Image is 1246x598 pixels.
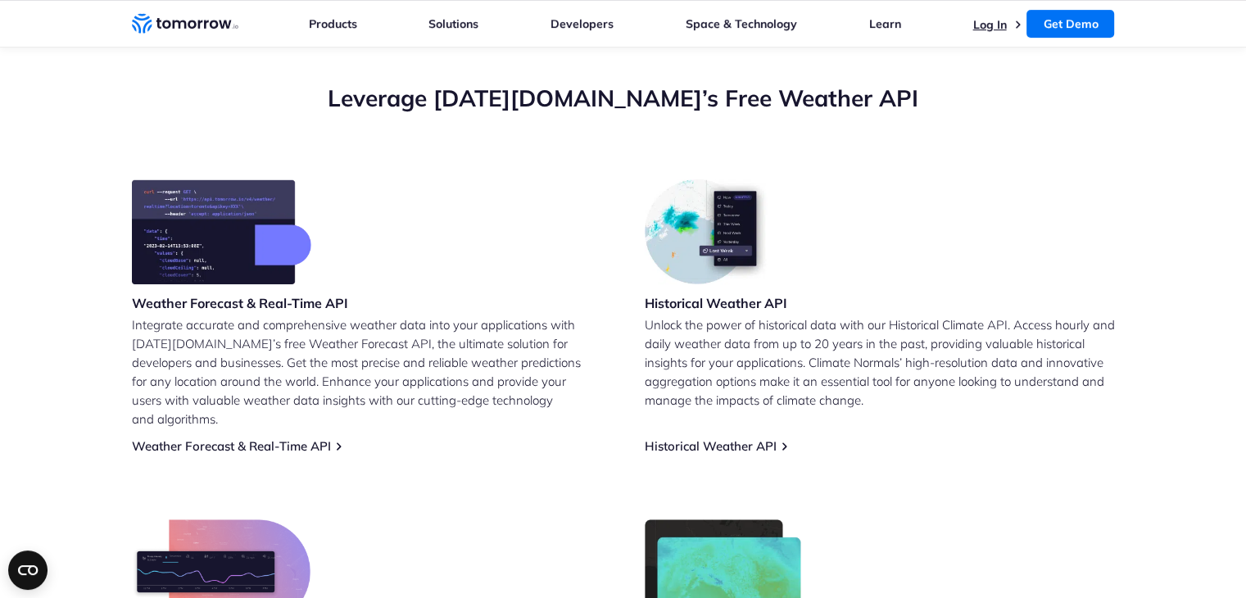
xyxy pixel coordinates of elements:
[8,550,48,590] button: Open CMP widget
[686,16,797,31] a: Space & Technology
[132,315,602,428] p: Integrate accurate and comprehensive weather data into your applications with [DATE][DOMAIN_NAME]...
[869,16,901,31] a: Learn
[132,83,1115,114] h2: Leverage [DATE][DOMAIN_NAME]’s Free Weather API
[551,16,614,31] a: Developers
[428,16,478,31] a: Solutions
[132,11,238,36] a: Home link
[645,315,1115,410] p: Unlock the power of historical data with our Historical Climate API. Access hourly and daily weat...
[1026,10,1114,38] a: Get Demo
[645,294,787,312] h3: Historical Weather API
[645,438,777,454] a: Historical Weather API
[132,294,348,312] h3: Weather Forecast & Real-Time API
[309,16,357,31] a: Products
[132,438,331,454] a: Weather Forecast & Real-Time API
[972,17,1006,32] a: Log In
